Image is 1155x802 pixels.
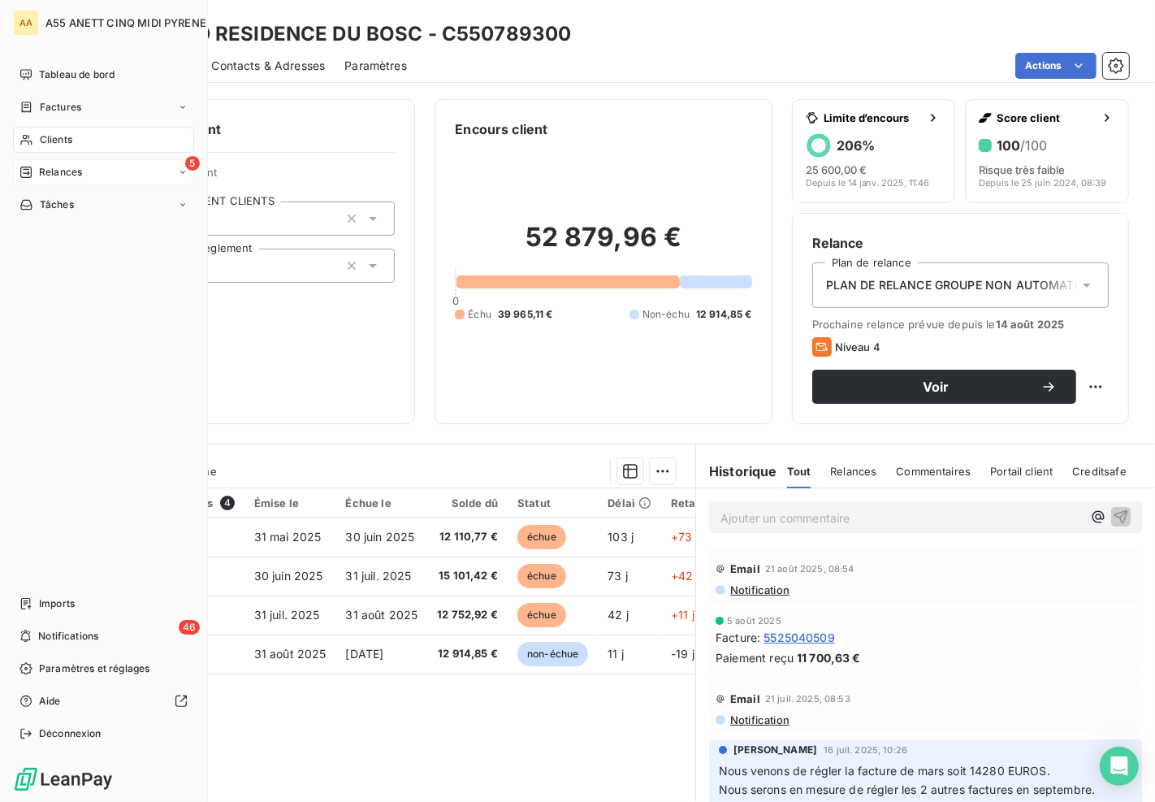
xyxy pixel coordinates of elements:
span: Échu [468,307,491,322]
span: Contacts & Adresses [211,58,325,74]
span: Niveau 4 [835,340,880,353]
span: Imports [39,596,75,611]
span: 5 [185,156,200,171]
div: AA [13,10,39,36]
span: 30 juin 2025 [254,569,323,583]
div: Statut [517,496,588,509]
h3: EHPAD RESIDENCE DU BOSC - C550789300 [143,20,571,49]
span: 15 101,42 € [437,568,498,584]
span: Notification [729,713,789,726]
span: +73 j [671,530,699,544]
span: Relances [39,165,82,180]
span: 103 j [608,530,634,544]
h6: Historique [696,462,777,481]
h6: 100 [997,137,1047,154]
div: Délai [608,496,651,509]
span: Prochaine relance prévue depuis le [812,318,1109,331]
h2: 52 879,96 € [455,221,751,270]
img: Logo LeanPay [13,766,114,792]
h6: Informations client [98,119,395,139]
span: 30 juin 2025 [346,530,415,544]
span: +42 j [671,569,699,583]
span: Score client [997,111,1094,124]
span: échue [517,603,566,627]
span: [PERSON_NAME] [733,743,817,757]
span: Clients [40,132,72,147]
span: Nous serons en mesure de régler les 2 autres factures en septembre. [719,782,1095,796]
div: Retard [671,496,723,509]
div: Échue le [346,496,418,509]
h6: Encours client [455,119,547,139]
span: 31 mai 2025 [254,530,322,544]
span: 4 [220,496,235,510]
h6: 206 % [837,137,875,154]
span: 42 j [608,608,629,622]
div: Open Intercom Messenger [1100,747,1139,786]
span: Déconnexion [39,726,102,741]
span: Aide [39,694,61,709]
span: 12 914,85 € [696,307,752,322]
span: Depuis le 25 juin 2024, 08:39 [979,178,1106,188]
span: 21 août 2025, 08:54 [765,564,854,574]
a: Aide [13,688,194,714]
span: A55 ANETT CINQ MIDI PYRENEES [45,16,219,29]
span: Risque très faible [979,163,1065,176]
span: 31 août 2025 [346,608,418,622]
span: Email [730,562,760,575]
span: Relances [830,465,876,478]
span: [DATE] [346,647,384,661]
span: 5 août 2025 [727,616,781,626]
span: 0 [452,294,459,307]
span: non-échue [517,642,588,666]
span: 73 j [608,569,628,583]
span: 16 juil. 2025, 10:26 [824,745,907,755]
span: 31 août 2025 [254,647,327,661]
span: Tout [787,465,811,478]
span: Factures [40,100,81,115]
span: 39 965,11 € [498,307,553,322]
span: Nous venons de régler la facture de mars soit 14280 EUROS. [719,764,1050,778]
span: Paiement reçu [716,649,794,666]
span: 21 juil. 2025, 08:53 [765,694,850,704]
span: 12 110,77 € [437,529,498,545]
span: 25 600,00 € [806,163,867,176]
span: 11 700,63 € [797,649,861,666]
span: 31 juil. 2025 [254,608,320,622]
span: Non-échu [642,307,690,322]
span: Commentaires [896,465,971,478]
span: Propriétés Client [131,166,395,189]
span: 11 j [608,647,624,661]
span: Paramètres [344,58,407,74]
span: échue [517,525,566,549]
span: /100 [1020,137,1047,154]
span: 12 914,85 € [437,646,498,662]
span: PLAN DE RELANCE GROUPE NON AUTOMATIQUE [826,277,1102,293]
span: -19 j [671,647,694,661]
span: Notification [729,583,789,596]
span: Facture : [716,629,760,646]
button: Voir [812,370,1076,404]
span: 31 juil. 2025 [346,569,412,583]
span: +11 j [671,608,694,622]
span: échue [517,564,566,588]
span: Voir [832,380,1040,393]
h6: Relance [812,233,1109,253]
span: Limite d’encours [824,111,921,124]
span: 46 [179,620,200,635]
span: Paramètres et réglages [39,661,149,676]
div: Émise le [254,496,327,509]
span: Tâches [40,197,74,212]
span: Email [730,692,760,705]
div: Solde dû [437,496,498,509]
button: Score client100/100Risque très faibleDepuis le 25 juin 2024, 08:39 [965,99,1129,203]
span: Tableau de bord [39,67,115,82]
span: 5525040509 [764,629,835,646]
span: Portail client [990,465,1053,478]
button: Actions [1015,53,1097,79]
span: Notifications [38,629,98,644]
span: 14 août 2025 [996,318,1065,331]
span: Creditsafe [1072,465,1127,478]
button: Limite d’encours206%25 600,00 €Depuis le 14 janv. 2025, 11:46 [792,99,956,203]
span: Depuis le 14 janv. 2025, 11:46 [806,178,930,188]
span: 12 752,92 € [437,607,498,623]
